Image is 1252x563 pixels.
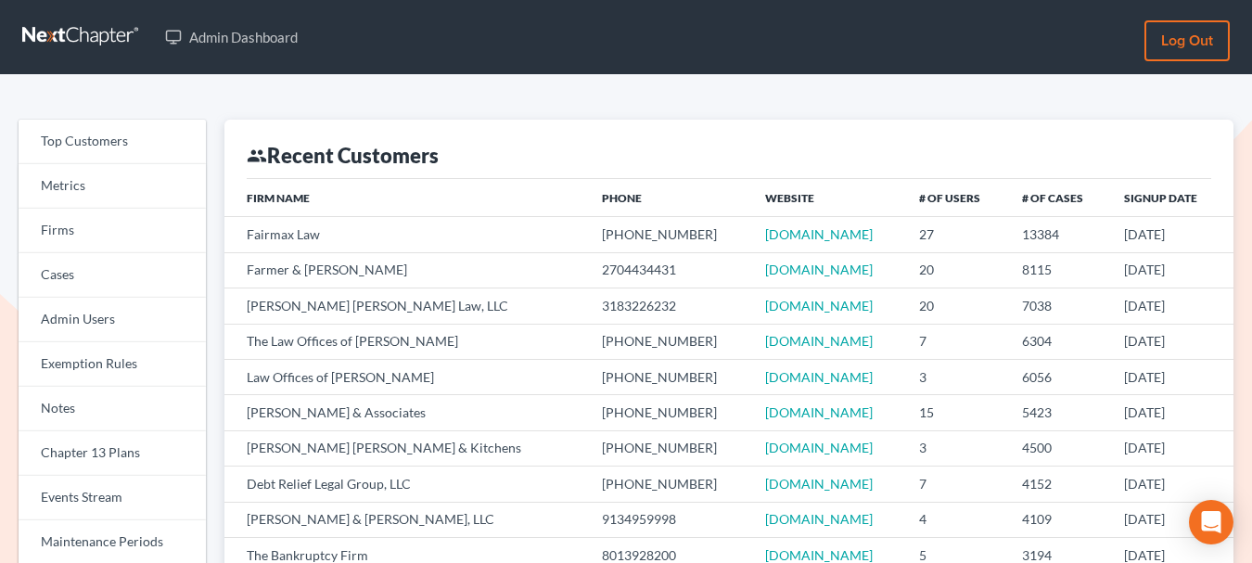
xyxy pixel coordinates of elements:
[765,226,873,242] a: [DOMAIN_NAME]
[587,252,750,288] td: 2704434431
[156,20,307,54] a: Admin Dashboard
[19,476,206,520] a: Events Stream
[587,467,750,502] td: [PHONE_NUMBER]
[904,324,1006,359] td: 7
[904,430,1006,466] td: 3
[247,142,439,169] div: Recent Customers
[19,253,206,298] a: Cases
[19,431,206,476] a: Chapter 13 Plans
[765,476,873,492] a: [DOMAIN_NAME]
[1007,467,1109,502] td: 4152
[19,209,206,253] a: Firms
[19,342,206,387] a: Exemption Rules
[1007,430,1109,466] td: 4500
[1007,395,1109,430] td: 5423
[224,179,588,216] th: Firm Name
[1109,502,1233,537] td: [DATE]
[1007,359,1109,394] td: 6056
[1007,502,1109,537] td: 4109
[19,164,206,209] a: Metrics
[19,387,206,431] a: Notes
[1007,217,1109,252] td: 13384
[587,217,750,252] td: [PHONE_NUMBER]
[765,262,873,277] a: [DOMAIN_NAME]
[587,430,750,466] td: [PHONE_NUMBER]
[1109,324,1233,359] td: [DATE]
[1189,500,1233,544] div: Open Intercom Messenger
[587,395,750,430] td: [PHONE_NUMBER]
[224,359,588,394] td: Law Offices of [PERSON_NAME]
[1144,20,1230,61] a: Log out
[750,179,905,216] th: Website
[765,298,873,313] a: [DOMAIN_NAME]
[1109,288,1233,324] td: [DATE]
[19,298,206,342] a: Admin Users
[1007,252,1109,288] td: 8115
[904,217,1006,252] td: 27
[587,502,750,537] td: 9134959998
[224,430,588,466] td: [PERSON_NAME] [PERSON_NAME] & Kitchens
[904,288,1006,324] td: 20
[1109,252,1233,288] td: [DATE]
[904,467,1006,502] td: 7
[587,359,750,394] td: [PHONE_NUMBER]
[224,217,588,252] td: Fairmax Law
[1109,430,1233,466] td: [DATE]
[765,440,873,455] a: [DOMAIN_NAME]
[1007,288,1109,324] td: 7038
[1109,359,1233,394] td: [DATE]
[904,252,1006,288] td: 20
[1007,179,1109,216] th: # of Cases
[765,547,873,563] a: [DOMAIN_NAME]
[224,395,588,430] td: [PERSON_NAME] & Associates
[1109,179,1233,216] th: Signup Date
[587,179,750,216] th: Phone
[224,288,588,324] td: [PERSON_NAME] [PERSON_NAME] Law, LLC
[1109,467,1233,502] td: [DATE]
[224,502,588,537] td: [PERSON_NAME] & [PERSON_NAME], LLC
[224,324,588,359] td: The Law Offices of [PERSON_NAME]
[1109,395,1233,430] td: [DATE]
[587,288,750,324] td: 3183226232
[1109,217,1233,252] td: [DATE]
[224,252,588,288] td: Farmer & [PERSON_NAME]
[765,404,873,420] a: [DOMAIN_NAME]
[19,120,206,164] a: Top Customers
[904,179,1006,216] th: # of Users
[765,369,873,385] a: [DOMAIN_NAME]
[1007,324,1109,359] td: 6304
[765,511,873,527] a: [DOMAIN_NAME]
[224,467,588,502] td: Debt Relief Legal Group, LLC
[904,395,1006,430] td: 15
[247,146,267,166] i: group
[765,333,873,349] a: [DOMAIN_NAME]
[587,324,750,359] td: [PHONE_NUMBER]
[904,359,1006,394] td: 3
[904,502,1006,537] td: 4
